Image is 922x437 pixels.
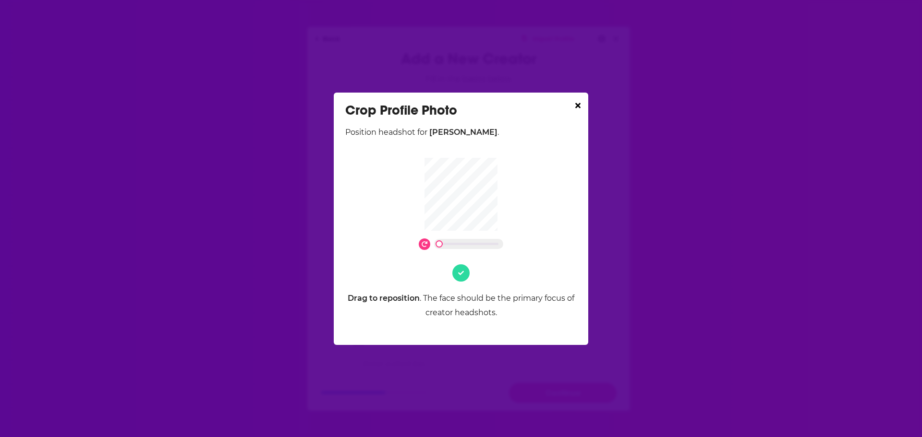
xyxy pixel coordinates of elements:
span: for . [415,128,499,137]
div: Position headshot [345,125,577,140]
div: Crop Profile Photo [345,102,577,118]
span: Drag to reposition [348,294,420,303]
span: [PERSON_NAME] [429,128,497,137]
div: . The face should be the primary focus of creator headshots. [345,291,577,320]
